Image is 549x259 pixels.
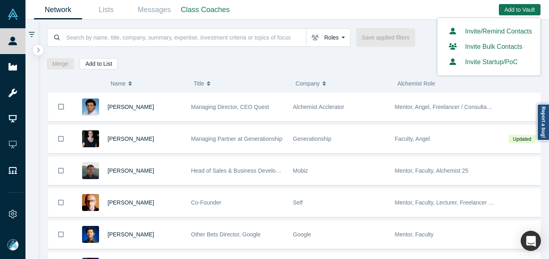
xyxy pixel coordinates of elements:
[49,157,74,185] button: Bookmark
[82,130,99,147] img: Rachel Chalmers's Profile Image
[49,125,74,153] button: Bookmark
[537,104,549,141] a: Report a bug!
[110,75,185,92] button: Name
[293,199,303,206] span: Self
[7,8,19,20] img: Alchemist Vault Logo
[108,167,154,174] a: [PERSON_NAME]
[293,231,311,238] span: Google
[49,189,74,217] button: Bookmark
[293,167,308,174] span: Mobiz
[191,104,269,110] span: Managing Director, CEO Quest
[82,194,99,211] img: Robert Winder's Profile Image
[7,239,19,251] img: Mia Scott's Account
[82,98,99,115] img: Gnani Palanikumar's Profile Image
[296,75,320,92] span: Company
[49,93,74,121] button: Bookmark
[356,28,415,47] button: Save applied filters
[108,199,154,206] a: [PERSON_NAME]
[293,104,344,110] span: Alchemist Acclerator
[110,75,125,92] span: Name
[191,231,261,238] span: Other Bets Director, Google
[395,167,469,174] span: Mentor, Faculty, Alchemist 25
[49,221,74,249] button: Bookmark
[191,199,222,206] span: Co-Founder
[191,136,283,142] span: Managing Partner at Generationship
[65,28,306,47] input: Search by name, title, company, summary, expertise, investment criteria or topics of focus
[82,162,99,179] img: Michael Chang's Profile Image
[82,226,99,243] img: Steven Kan's Profile Image
[446,28,532,35] a: Invite/Remind Contacts
[499,4,541,15] button: Add to Vault
[178,0,232,19] a: Class Coaches
[397,80,435,87] span: Alchemist Role
[296,75,389,92] button: Company
[82,0,130,19] a: Lists
[130,0,178,19] a: Messages
[395,231,434,238] span: Mentor, Faculty
[509,135,535,143] span: Updated
[194,75,287,92] button: Title
[446,42,522,52] button: Invite Bulk Contacts
[293,136,332,142] span: Generationship
[446,57,518,67] button: Invite Startup/PoC
[47,58,74,69] button: Merge
[194,75,204,92] span: Title
[34,0,82,19] a: Network
[108,136,154,142] a: [PERSON_NAME]
[80,58,118,69] button: Add to List
[306,28,351,47] button: Roles
[395,136,430,142] span: Faculty, Angel
[191,167,314,174] span: Head of Sales & Business Development (interim)
[108,104,154,110] a: [PERSON_NAME]
[108,231,154,238] a: [PERSON_NAME]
